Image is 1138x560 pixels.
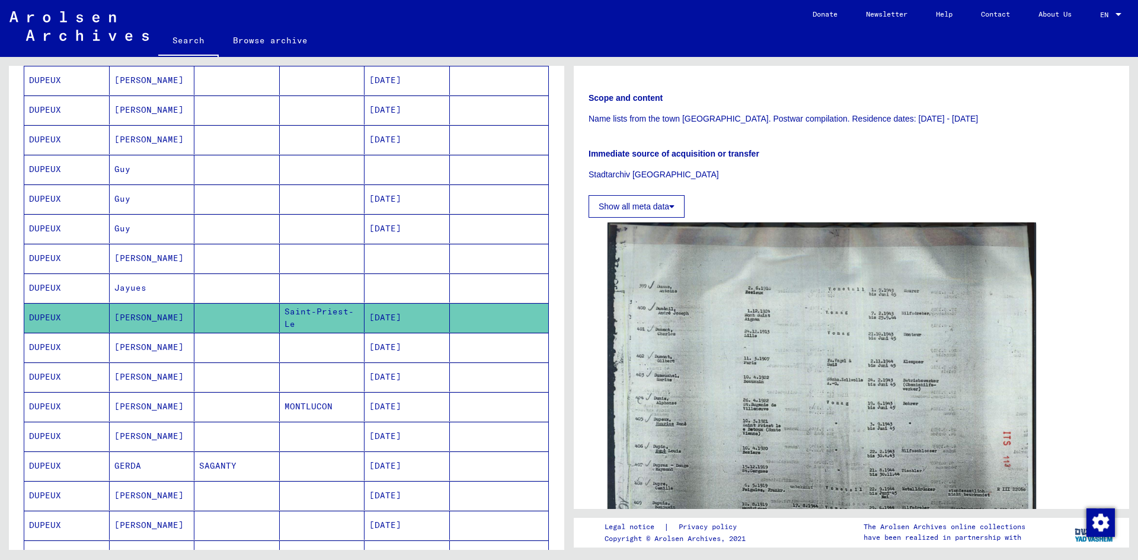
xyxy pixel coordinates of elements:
mat-cell: [PERSON_NAME] [110,333,195,362]
mat-cell: Guy [110,184,195,214]
mat-cell: Saint-Priest-Le [280,303,365,332]
mat-cell: [PERSON_NAME] [110,303,195,332]
p: The Arolsen Archives online collections [864,521,1025,532]
mat-cell: [DATE] [365,333,450,362]
mat-cell: DUPEUX [24,125,110,154]
mat-cell: [DATE] [365,362,450,392]
mat-cell: DUPEUX [24,273,110,303]
p: Stadtarchiv [GEOGRAPHIC_DATA] [589,168,1114,181]
mat-cell: [PERSON_NAME] [110,362,195,392]
mat-cell: Guy [110,155,195,184]
img: Zustimmung ändern [1086,508,1115,537]
mat-cell: DUPEUX [24,422,110,451]
img: 001.jpg [608,222,1036,531]
mat-cell: DUPEUX [24,511,110,540]
mat-cell: [PERSON_NAME] [110,125,195,154]
mat-cell: DUPEUX [24,451,110,481]
p: Copyright © Arolsen Archives, 2021 [605,533,751,544]
mat-cell: [DATE] [365,125,450,154]
mat-cell: Jayues [110,273,195,303]
mat-cell: [PERSON_NAME] [110,96,195,125]
mat-cell: [PERSON_NAME] [110,66,195,95]
mat-cell: DUPEUX [24,481,110,510]
mat-cell: DUPEUX [24,303,110,332]
mat-cell: [DATE] [365,422,450,451]
mat-cell: [DATE] [365,392,450,421]
mat-cell: MONTLUCON [280,392,365,421]
mat-cell: Guy [110,214,195,243]
b: Immediate source of acquisition or transfer [589,149,759,158]
p: have been realized in partnership with [864,532,1025,543]
mat-cell: SAGANTY [194,451,280,481]
div: Zustimmung ändern [1086,508,1114,536]
mat-cell: DUPEUX [24,66,110,95]
mat-cell: [DATE] [365,481,450,510]
mat-cell: DUPEUX [24,96,110,125]
mat-cell: [PERSON_NAME] [110,511,195,540]
mat-cell: DUPEUX [24,184,110,214]
img: Arolsen_neg.svg [9,11,149,41]
mat-cell: [DATE] [365,303,450,332]
mat-cell: [DATE] [365,214,450,243]
b: Scope and content [589,93,663,103]
img: yv_logo.png [1072,517,1117,547]
mat-cell: DUPEUX [24,244,110,273]
div: | [605,521,751,533]
mat-select-trigger: EN [1100,10,1108,19]
mat-cell: DUPEUX [24,362,110,392]
a: Privacy policy [669,521,751,533]
button: Show all meta data [589,195,685,218]
mat-cell: [DATE] [365,511,450,540]
a: Legal notice [605,521,664,533]
mat-cell: DUPEUX [24,155,110,184]
mat-cell: DUPEUX [24,214,110,243]
mat-cell: [PERSON_NAME] [110,392,195,421]
p: Name lists from the town [GEOGRAPHIC_DATA]. Postwar compilation. Residence dates: [DATE] - [DATE] [589,113,1114,125]
mat-cell: [PERSON_NAME] [110,422,195,451]
mat-cell: [DATE] [365,96,450,125]
mat-cell: [PERSON_NAME] [110,481,195,510]
mat-cell: [DATE] [365,451,450,481]
mat-cell: [DATE] [365,66,450,95]
mat-cell: [DATE] [365,184,450,214]
mat-cell: DUPEUX [24,333,110,362]
mat-cell: [PERSON_NAME] [110,244,195,273]
mat-cell: GERDA [110,451,195,481]
a: Search [158,26,219,57]
a: Browse archive [219,26,322,55]
mat-cell: DUPEUX [24,392,110,421]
